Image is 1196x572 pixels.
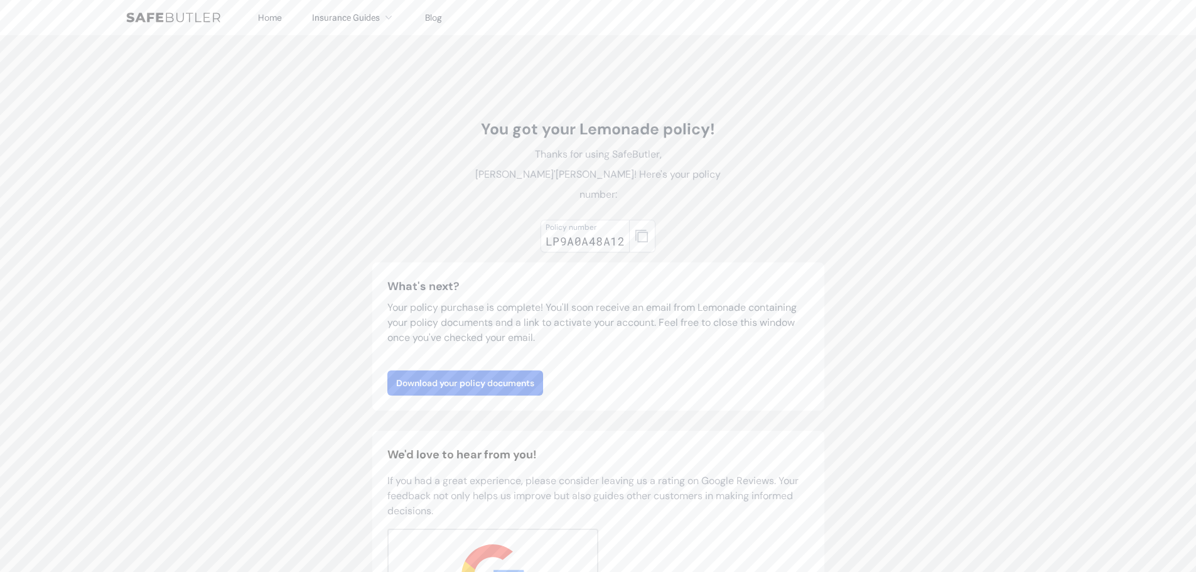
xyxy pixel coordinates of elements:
h1: You got your Lemonade policy! [458,119,739,139]
p: If you had a great experience, please consider leaving us a rating on Google Reviews. Your feedba... [387,473,809,519]
h2: We'd love to hear from you! [387,446,809,463]
a: Blog [425,12,442,23]
a: Home [258,12,282,23]
button: Insurance Guides [312,10,395,25]
img: SafeButler Text Logo [126,13,220,23]
div: LP9A0A48A12 [546,232,625,250]
p: Thanks for using SafeButler, [PERSON_NAME]'[PERSON_NAME]! Here's your policy number: [458,144,739,205]
div: Policy number [546,222,625,232]
p: Your policy purchase is complete! You'll soon receive an email from Lemonade containing your poli... [387,300,809,345]
h3: What's next? [387,278,809,295]
a: Download your policy documents [387,370,543,396]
